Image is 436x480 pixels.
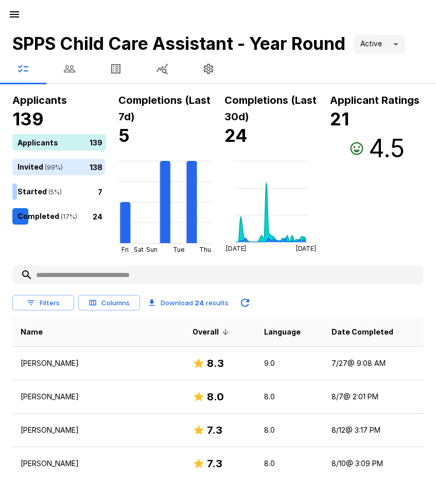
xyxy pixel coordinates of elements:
[195,299,204,307] b: 24
[12,295,74,311] button: Filters
[264,458,315,469] p: 8.0
[224,125,248,146] b: 24
[144,292,233,313] button: Download 24 results
[193,326,232,338] span: Overall
[264,425,315,435] p: 8.0
[207,422,222,438] h6: 7.3
[90,137,102,147] p: 139
[323,414,424,447] td: 8/12 @ 3:17 PM
[199,246,211,253] tspan: Thu
[12,108,44,130] b: 139
[207,389,224,405] h6: 8.0
[21,326,43,338] span: Name
[330,94,420,106] b: Applicant Ratings
[98,186,102,197] p: 7
[172,246,184,253] tspan: Tue
[121,246,129,253] tspan: Fri
[78,295,140,311] button: Columns
[118,94,211,123] b: Completions (Last 7d)
[235,292,255,313] button: Updated Today - 11:23 AM
[296,245,317,253] tspan: [DATE]
[90,161,102,172] p: 138
[264,358,315,368] p: 9.0
[21,458,176,469] p: [PERSON_NAME]
[207,355,224,372] h6: 8.3
[225,245,246,253] tspan: [DATE]
[264,392,315,402] p: 8.0
[12,94,67,106] b: Applicants
[21,425,176,435] p: [PERSON_NAME]
[93,211,102,221] p: 24
[332,326,393,338] span: Date Completed
[330,108,349,130] b: 21
[133,246,143,253] tspan: Sat
[12,33,345,54] b: SPPS Child Care Assistant - Year Round
[118,125,130,146] b: 5
[369,134,405,163] h3: 4.5
[323,380,424,414] td: 8/7 @ 2:01 PM
[146,246,158,253] tspan: Sun
[323,347,424,380] td: 7/27 @ 9:08 AM
[207,455,222,472] h6: 7.3
[354,34,405,54] div: Active
[21,392,176,402] p: [PERSON_NAME]
[21,358,176,368] p: [PERSON_NAME]
[264,326,301,338] span: Language
[224,94,317,123] b: Completions (Last 30d)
